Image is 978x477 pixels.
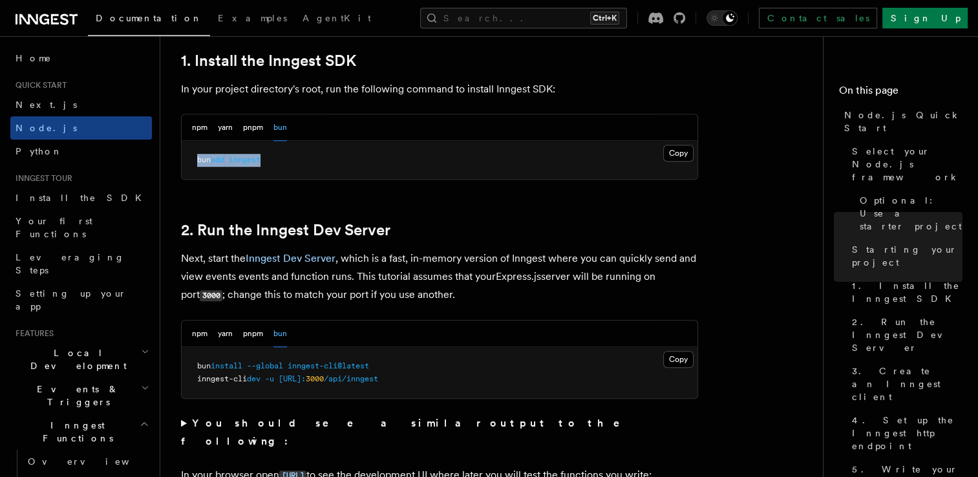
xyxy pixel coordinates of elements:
a: 1. Install the Inngest SDK [181,52,356,70]
a: Documentation [88,4,210,36]
div: Domain: [DOMAIN_NAME] [34,34,142,44]
button: Events & Triggers [10,377,152,414]
a: Sign Up [882,8,968,28]
span: Quick start [10,80,67,90]
span: Local Development [10,346,141,372]
span: add [211,155,224,164]
span: 3. Create an Inngest client [852,365,962,403]
span: Optional: Use a starter project [860,194,962,233]
span: Install the SDK [16,193,149,203]
a: 2. Run the Inngest Dev Server [847,310,962,359]
span: [URL]: [279,374,306,383]
div: Domain Overview [49,76,116,85]
span: Your first Functions [16,216,92,239]
span: Node.js Quick Start [844,109,962,134]
button: Local Development [10,341,152,377]
span: Examples [218,13,287,23]
span: install [211,361,242,370]
a: Inngest Dev Server [246,252,335,264]
button: bun [273,321,287,347]
button: Toggle dark mode [707,10,738,26]
span: 2. Run the Inngest Dev Server [852,315,962,354]
span: AgentKit [303,13,371,23]
a: Next.js [10,93,152,116]
a: Leveraging Steps [10,246,152,282]
h4: On this page [839,83,962,103]
a: Node.js [10,116,152,140]
button: npm [192,114,207,141]
button: yarn [218,114,233,141]
button: yarn [218,321,233,347]
a: Examples [210,4,295,35]
span: --global [247,361,283,370]
p: In your project directory's root, run the following command to install Inngest SDK: [181,80,698,98]
a: Your first Functions [10,209,152,246]
span: Select your Node.js framework [852,145,962,184]
button: Inngest Functions [10,414,152,450]
img: tab_keywords_by_traffic_grey.svg [129,75,139,85]
span: Documentation [96,13,202,23]
span: Python [16,146,63,156]
span: Features [10,328,54,339]
a: 3. Create an Inngest client [847,359,962,408]
button: Copy [663,145,694,162]
button: npm [192,321,207,347]
span: Inngest tour [10,173,72,184]
span: 4. Set up the Inngest http endpoint [852,414,962,452]
kbd: Ctrl+K [590,12,619,25]
img: logo_orange.svg [21,21,31,31]
button: pnpm [243,114,263,141]
img: tab_domain_overview_orange.svg [35,75,45,85]
a: Node.js Quick Start [839,103,962,140]
span: Inngest Functions [10,419,140,445]
a: Overview [23,450,152,473]
a: Setting up your app [10,282,152,318]
a: Select your Node.js framework [847,140,962,189]
button: Copy [663,351,694,368]
span: Next.js [16,100,77,110]
span: Leveraging Steps [16,252,125,275]
button: pnpm [243,321,263,347]
span: Home [16,52,52,65]
span: Node.js [16,123,77,133]
span: dev [247,374,260,383]
span: inngest [229,155,260,164]
code: 3000 [200,290,222,301]
a: 2. Run the Inngest Dev Server [181,221,390,239]
span: Events & Triggers [10,383,141,408]
a: Optional: Use a starter project [855,189,962,238]
span: 1. Install the Inngest SDK [852,279,962,305]
a: 4. Set up the Inngest http endpoint [847,408,962,458]
span: Starting your project [852,243,962,269]
div: Keywords by Traffic [143,76,218,85]
span: bun [197,361,211,370]
img: website_grey.svg [21,34,31,44]
a: Starting your project [847,238,962,274]
a: AgentKit [295,4,379,35]
a: Home [10,47,152,70]
span: bun [197,155,211,164]
span: /api/inngest [324,374,378,383]
span: Setting up your app [16,288,127,312]
span: -u [265,374,274,383]
span: inngest-cli [197,374,247,383]
summary: You should see a similar output to the following: [181,414,698,450]
span: 3000 [306,374,324,383]
a: Python [10,140,152,163]
button: bun [273,114,287,141]
p: Next, start the , which is a fast, in-memory version of Inngest where you can quickly send and vi... [181,249,698,304]
span: inngest-cli@latest [288,361,369,370]
a: Install the SDK [10,186,152,209]
a: 1. Install the Inngest SDK [847,274,962,310]
strong: You should see a similar output to the following: [181,417,638,447]
button: Search...Ctrl+K [420,8,627,28]
div: v 4.0.25 [36,21,63,31]
span: Overview [28,456,161,467]
a: Contact sales [759,8,877,28]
